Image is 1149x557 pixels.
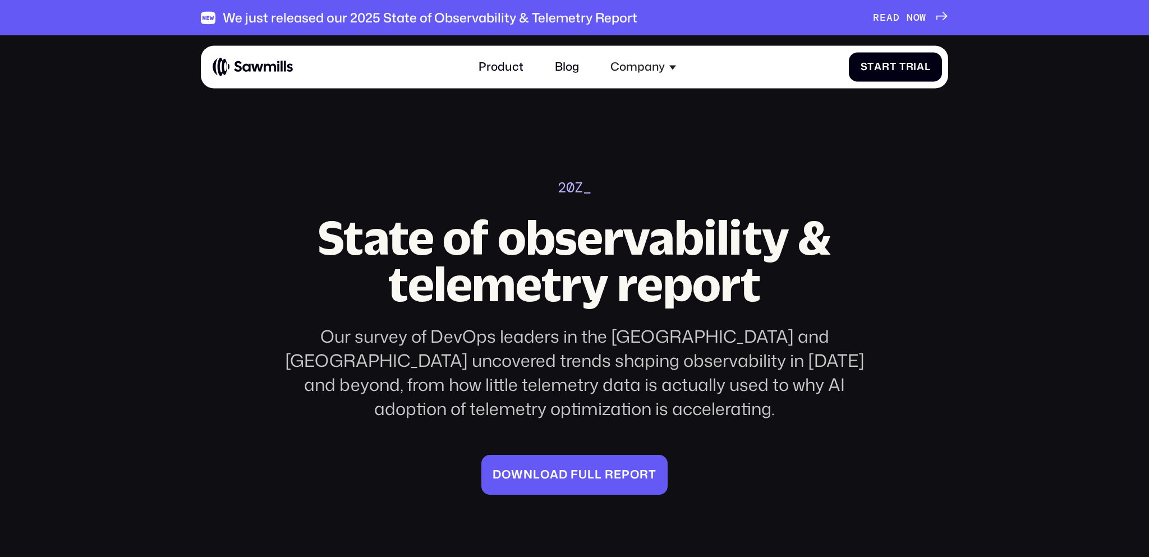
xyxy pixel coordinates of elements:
[906,61,914,73] span: r
[890,61,897,73] span: t
[540,468,550,482] span: o
[578,468,587,482] span: u
[614,468,622,482] span: e
[511,468,523,482] span: w
[587,468,595,482] span: l
[861,61,868,73] span: S
[880,12,886,24] span: E
[550,468,559,482] span: a
[640,468,649,482] span: r
[873,12,948,24] a: READNOW
[886,12,893,24] span: A
[571,468,578,482] span: f
[649,468,656,482] span: t
[630,468,640,482] span: o
[481,455,668,495] a: Downloadfullreport
[605,468,614,482] span: r
[558,179,591,197] div: 20Z_
[602,52,685,82] div: Company
[873,12,880,24] span: R
[533,468,540,482] span: l
[925,61,931,73] span: l
[849,52,942,81] a: StartTrial
[610,60,665,74] div: Company
[546,52,588,82] a: Blog
[913,12,920,24] span: O
[470,52,532,82] a: Product
[493,468,502,482] span: D
[913,61,917,73] span: i
[874,61,882,73] span: a
[269,214,880,307] h2: State of observability & telemetry report
[502,468,511,482] span: o
[867,61,874,73] span: t
[899,61,906,73] span: T
[917,61,925,73] span: a
[893,12,900,24] span: D
[559,468,568,482] span: d
[223,10,637,26] div: We just released our 2025 State of Observability & Telemetry Report
[595,468,602,482] span: l
[622,468,630,482] span: p
[269,324,880,421] div: Our survey of DevOps leaders in the [GEOGRAPHIC_DATA] and [GEOGRAPHIC_DATA] uncovered trends shap...
[907,12,913,24] span: N
[920,12,926,24] span: W
[882,61,890,73] span: r
[523,468,533,482] span: n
